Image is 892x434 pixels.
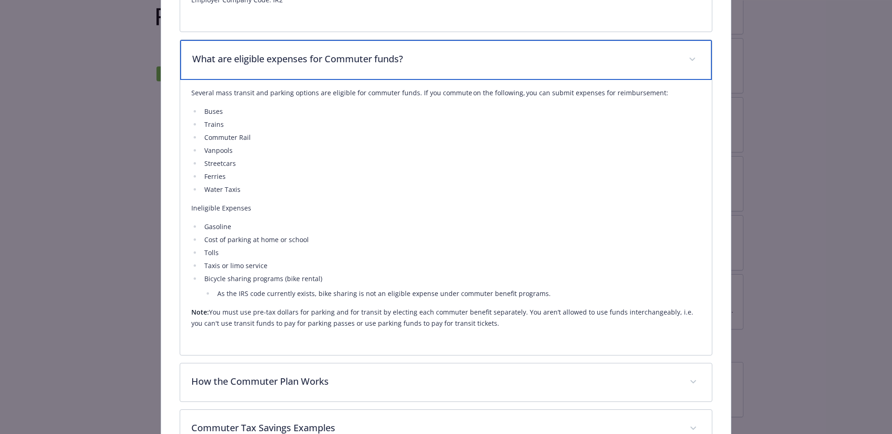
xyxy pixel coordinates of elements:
p: Several mass transit and parking options are eligible for commuter funds. If you commute on the f... [191,87,701,99]
p: What are eligible expenses for Commuter funds? [192,52,677,66]
li: Buses [202,106,701,117]
p: How the Commuter Plan Works [191,375,678,388]
li: Vanpools [202,145,701,156]
li: Trains [202,119,701,130]
li: Streetcars [202,158,701,169]
li: Cost of parking at home or school [202,234,701,245]
div: What are eligible expenses for Commuter funds? [180,40,712,80]
p: You must use pre-tax dollars for parking and for transit by electing each commuter benefit separa... [191,307,701,329]
li: Commuter Rail [202,132,701,143]
li: Gasoline [202,221,701,232]
div: What are eligible expenses for Commuter funds? [180,80,712,355]
li: Ferries [202,171,701,182]
li: Water Taxis [202,184,701,195]
p: Ineligible Expenses [191,203,701,214]
li: Taxis or limo service [202,260,701,271]
strong: Note: [191,308,209,316]
li: Tolls [202,247,701,258]
div: How the Commuter Plan Works [180,363,712,401]
li: As the IRS code currently exists, bike sharing is not an eligible expense under commuter benefit ... [215,288,701,299]
li: Bicycle sharing programs (bike rental) [202,273,701,299]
